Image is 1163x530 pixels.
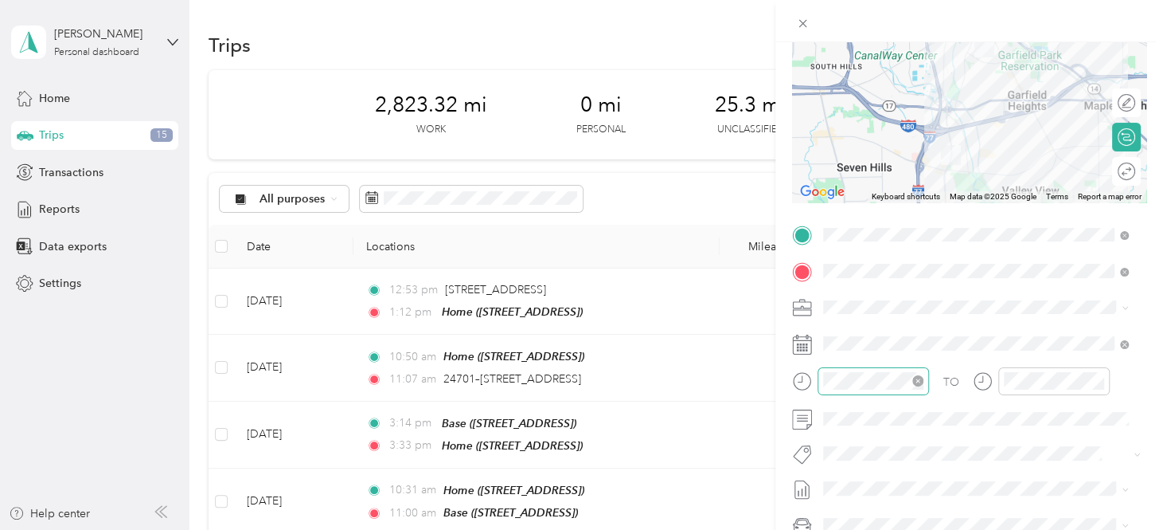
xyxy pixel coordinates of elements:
[796,182,849,202] img: Google
[943,374,959,391] div: TO
[872,191,940,202] button: Keyboard shortcuts
[950,192,1036,201] span: Map data ©2025 Google
[1078,192,1142,201] a: Report a map error
[912,375,923,387] span: close-circle
[1046,192,1068,201] a: Terms (opens in new tab)
[1074,441,1163,530] iframe: Everlance-gr Chat Button Frame
[796,182,849,202] a: Open this area in Google Maps (opens a new window)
